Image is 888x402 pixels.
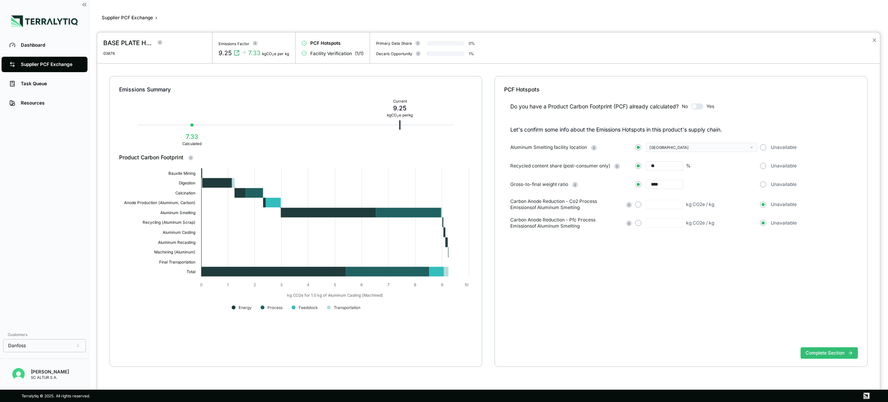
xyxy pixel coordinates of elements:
[510,198,622,211] span: Carbon Anode Reduction - Co2 Process Emissions of Aluminum Smelting
[219,48,232,57] div: 9.25
[334,305,360,310] text: Transportation
[254,282,256,287] text: 2
[160,210,195,215] text: Aluminum Smelting
[686,220,714,226] div: kg CO2e / kg
[510,217,622,229] span: Carbon Anode Reduction - Pfc Process Emissions of Aluminum Smelting
[376,51,412,56] div: Decarb Opportunity
[159,260,195,265] text: Final Transportation
[441,282,443,287] text: 9
[469,41,475,46] div: 0 %
[175,191,195,195] text: Calcination
[360,282,363,287] text: 6
[872,35,877,45] button: Close
[510,103,679,110] div: Do you have a Product Carbon Footprint (PCF) already calculated?
[771,144,797,150] span: Unavailable
[510,144,587,150] span: Aluminum Smelting facility location
[387,103,413,113] div: 9.25
[298,305,318,310] text: Feedstock
[310,51,352,57] span: Facility Verification
[280,282,283,287] text: 3
[682,103,688,110] span: No
[414,282,416,287] text: 8
[187,269,195,274] text: Total
[234,50,240,56] svg: View audit trail
[387,282,390,287] text: 7
[124,200,195,205] text: Anode Production (Aluminum, Carbon)
[646,143,757,152] button: [GEOGRAPHIC_DATA]
[355,51,363,57] span: ( 1 / 1 )
[504,86,858,93] div: PCF Hotspots
[307,282,309,287] text: 4
[397,115,399,118] sub: 2
[771,163,797,169] span: Unavailable
[771,220,797,226] span: Unavailable
[464,282,468,287] text: 10
[510,163,610,169] span: Recycled content share (post-consumer only)
[143,220,195,225] text: Recycling (Aluminum Scrap)
[376,41,412,46] div: Primary Data Share
[469,51,474,56] div: 1 %
[219,41,249,46] div: Emissions Factor
[771,181,797,187] span: Unavailable
[267,305,283,310] text: Process
[103,38,153,47] div: BASE PLATE H=17.0
[168,171,195,176] text: Bauxite Mining
[287,293,383,298] text: kg CO2e for 1.0 kg of Aluminum Casting (Machined)
[686,163,691,169] div: %
[510,181,568,187] span: Gross-to-final weight ratio
[182,132,202,141] div: 7.33
[239,305,252,310] text: Energy
[649,145,748,150] div: [GEOGRAPHIC_DATA]
[387,99,413,103] div: Current
[510,126,858,133] p: Let's confirm some info about the Emissions Hotspots in this product's supply chain.
[200,282,202,287] text: 0
[387,113,413,117] div: kg CO e per kg
[227,282,229,287] text: 1
[262,51,289,56] div: kgCO e per kg
[310,40,341,46] span: PCF Hotspots
[801,347,858,359] button: Complete Section
[103,51,159,56] div: 03876
[686,201,714,208] div: kg CO2e / kg
[119,154,473,161] div: Product Carbon Footprint
[272,53,274,57] sub: 2
[163,230,195,235] text: Aluminum Casting
[182,141,202,146] div: Calculated
[154,250,195,255] text: Machining (Aluminum)
[771,201,797,208] span: Unavailable
[248,48,261,57] div: 7.33
[158,240,195,245] text: Aluminum Recasting
[179,181,195,186] text: Digestion
[119,86,473,93] div: Emissions Summary
[706,103,714,110] span: Yes
[334,282,336,287] text: 5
